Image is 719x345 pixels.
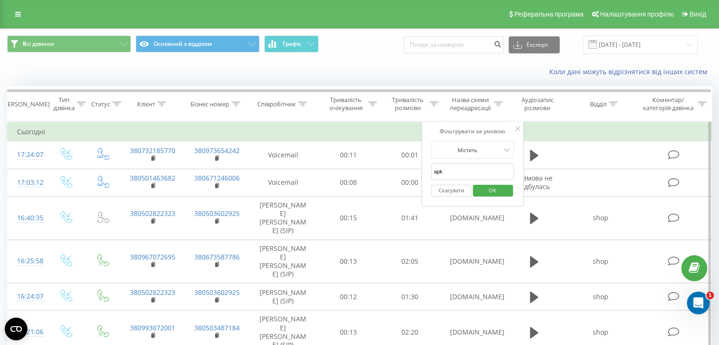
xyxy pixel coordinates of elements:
[640,96,695,112] div: Коментар/категорія дзвінка
[264,35,319,52] button: Графік
[23,40,54,48] span: Всі дзвінки
[379,283,441,310] td: 01:30
[326,96,366,112] div: Тривалість очікування
[706,292,714,299] span: 1
[318,240,379,283] td: 00:13
[441,283,504,310] td: [DOMAIN_NAME]
[600,10,674,18] span: Налаштування профілю
[17,209,37,227] div: 16:40:35
[17,146,37,164] div: 17:24:07
[318,169,379,196] td: 00:08
[379,169,441,196] td: 00:00
[563,196,637,240] td: shop
[2,100,50,108] div: [PERSON_NAME]
[17,287,37,306] div: 16:24:07
[194,209,239,218] a: 380503602925
[191,100,229,108] div: Бізнес номер
[283,41,301,47] span: Графік
[17,173,37,192] div: 17:03:12
[379,196,441,240] td: 01:41
[513,96,562,112] div: Аудіозапис розмови
[509,36,560,53] button: Експорт
[687,292,710,314] iframe: Intercom live chat
[479,183,506,198] span: OK
[318,196,379,240] td: 00:15
[441,240,504,283] td: [DOMAIN_NAME]
[130,173,175,182] a: 380501463682
[5,318,27,340] button: Open CMP widget
[136,35,260,52] button: Основний з відділом
[194,288,239,297] a: 380503602925
[194,252,239,261] a: 380673587786
[379,240,441,283] td: 02:05
[7,35,131,52] button: Всі дзвінки
[404,36,504,53] input: Пошук за номером
[249,196,318,240] td: [PERSON_NAME] [PERSON_NAME] (SIP)
[17,252,37,270] div: 16:25:58
[318,283,379,310] td: 00:12
[249,169,318,196] td: Voicemail
[388,96,427,112] div: Тривалість розмови
[514,10,584,18] span: Реферальна програма
[431,164,514,180] input: Введіть значення
[8,122,712,141] td: Сьогодні
[17,323,37,341] div: 16:21:06
[257,100,296,108] div: Співробітник
[130,288,175,297] a: 380502822323
[441,196,504,240] td: [DOMAIN_NAME]
[379,141,441,169] td: 00:01
[91,100,110,108] div: Статус
[563,240,637,283] td: shop
[130,146,175,155] a: 380732185770
[690,10,706,18] span: Вихід
[590,100,606,108] div: Відділ
[130,252,175,261] a: 380967072695
[516,173,553,191] span: Розмова не відбулась
[194,146,239,155] a: 380973654242
[563,283,637,310] td: shop
[249,141,318,169] td: Voicemail
[130,323,175,332] a: 380993072001
[194,173,239,182] a: 380671246006
[249,240,318,283] td: [PERSON_NAME] [PERSON_NAME] (SIP)
[249,283,318,310] td: [PERSON_NAME] (SIP)
[130,209,175,218] a: 380502822323
[449,96,491,112] div: Назва схеми переадресації
[473,185,513,197] button: OK
[318,141,379,169] td: 00:11
[53,96,75,112] div: Тип дзвінка
[194,323,239,332] a: 380503487184
[549,67,712,76] a: Коли дані можуть відрізнятися вiд інших систем
[137,100,155,108] div: Клієнт
[431,127,514,136] div: Фільтрувати за умовою
[431,185,471,197] button: Скасувати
